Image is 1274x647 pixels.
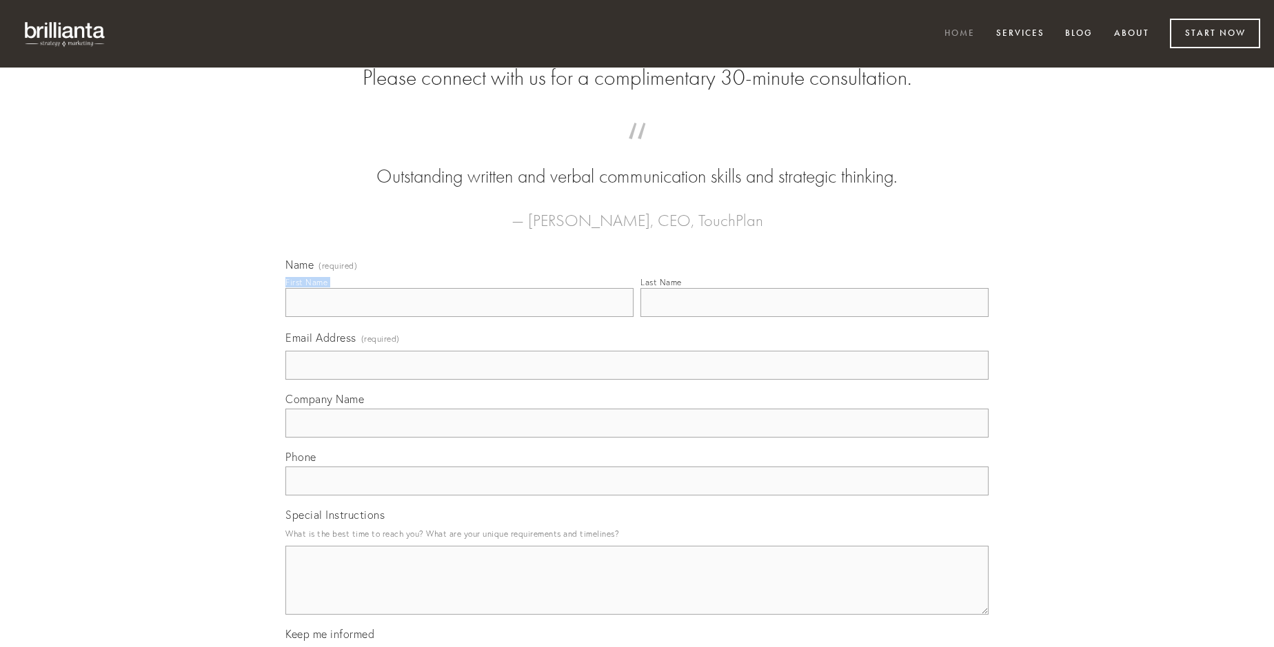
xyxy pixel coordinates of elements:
[318,262,357,270] span: (required)
[640,277,682,287] div: Last Name
[285,524,989,543] p: What is the best time to reach you? What are your unique requirements and timelines?
[285,65,989,91] h2: Please connect with us for a complimentary 30-minute consultation.
[285,258,314,271] span: Name
[987,23,1053,45] a: Services
[307,190,967,234] figcaption: — [PERSON_NAME], CEO, TouchPlan
[307,136,967,190] blockquote: Outstanding written and verbal communication skills and strategic thinking.
[307,136,967,163] span: “
[285,392,364,406] span: Company Name
[285,331,356,345] span: Email Address
[1170,19,1260,48] a: Start Now
[285,508,385,522] span: Special Instructions
[285,627,374,641] span: Keep me informed
[285,277,327,287] div: First Name
[1056,23,1102,45] a: Blog
[361,329,400,348] span: (required)
[936,23,984,45] a: Home
[1105,23,1158,45] a: About
[285,450,316,464] span: Phone
[14,14,117,54] img: brillianta - research, strategy, marketing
